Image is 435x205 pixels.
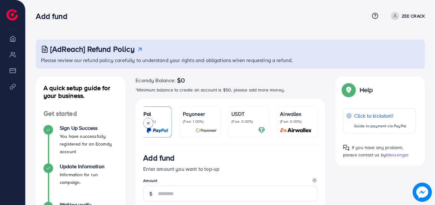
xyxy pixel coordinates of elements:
[136,86,325,94] p: *Minimum balance to create an account is $50, please add more money.
[278,127,314,134] img: card
[143,178,317,186] legend: Amount
[177,76,185,84] span: $0
[343,144,403,158] span: If you have any problem, please contact us by
[402,12,425,20] p: ZEE CRACK
[183,119,217,124] p: (Fee: 1.00%)
[36,110,125,118] h4: Get started
[388,12,425,20] a: ZEE CRACK
[134,110,168,118] p: PayPal
[343,84,354,96] img: Popup guide
[50,44,135,54] h3: [AdReach] Refund Policy
[41,56,421,64] p: Please review our refund policy carefully to understand your rights and obligations when requesti...
[258,127,265,134] img: card
[196,127,217,134] img: card
[280,119,314,124] p: (Fee: 0.00%)
[143,153,175,162] h3: Add fund
[60,171,118,186] p: Information for run campaign.
[60,132,118,155] p: You have successfully registered for an Ecomdy account
[386,152,409,158] span: Messenger
[413,183,432,202] img: image
[60,125,118,131] h4: Sign Up Success
[6,9,18,20] img: logo
[183,110,217,118] p: Payoneer
[36,125,125,163] li: Sign Up Success
[231,119,265,124] p: (Fee: 0.00%)
[354,112,406,120] p: Click to kickstart!
[143,165,317,173] p: Enter amount you want to top-up
[36,84,125,99] h4: A quick setup guide for your business.
[60,163,118,170] h4: Update Information
[231,110,265,118] p: USDT
[146,127,168,134] img: card
[280,110,314,118] p: Airwallex
[354,122,406,130] p: Guide to payment via PayPal
[360,86,373,94] p: Help
[36,12,72,21] h3: Add fund
[36,163,125,202] li: Update Information
[136,76,175,84] span: Ecomdy Balance:
[343,145,349,151] img: Popup guide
